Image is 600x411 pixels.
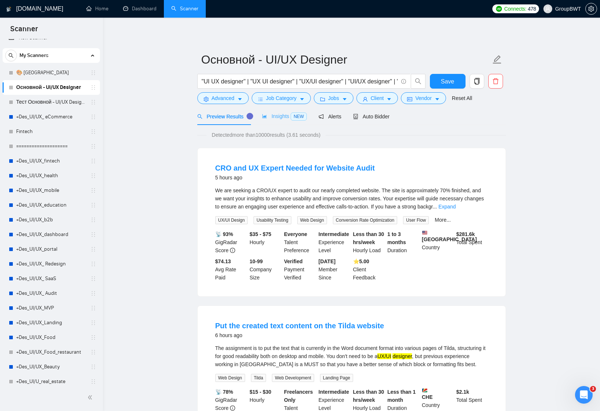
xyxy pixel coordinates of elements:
span: holder [90,202,96,208]
span: Detected more than 10000 results (3.61 seconds) [206,131,326,139]
span: Web Design [297,216,327,224]
span: UX/UI Design [215,216,248,224]
span: holder [90,99,96,105]
span: double-left [87,394,95,401]
mark: UX/UI [377,353,391,359]
span: Insights [262,113,307,119]
button: search [411,74,425,89]
div: Duration [386,230,420,254]
span: Alerts [319,114,341,119]
span: holder [90,70,96,76]
div: 6 hours ago [215,331,384,340]
span: area-chart [262,114,267,119]
iframe: Intercom live chat [575,386,593,404]
button: userClientcaret-down [356,92,398,104]
span: notification [319,114,324,119]
span: 478 [528,5,536,13]
a: +Des_UI/U_real_estate [16,374,86,389]
button: Save [430,74,466,89]
div: Client Feedback [352,257,386,282]
span: info-circle [230,248,235,253]
div: Talent Preference [283,230,317,254]
b: 📡 93% [215,231,233,237]
span: idcard [407,96,412,102]
div: Member Since [317,257,352,282]
div: 5 hours ago [215,173,375,182]
span: delete [489,78,503,85]
span: Web Development [272,374,314,382]
span: holder [90,379,96,385]
b: [DATE] [319,258,335,264]
b: Freelancers Only [284,389,313,403]
span: user [545,6,550,11]
div: Total Spent [455,230,489,254]
span: We are seeking a CRO/UX expert to audit our nearly completed website. The site is approximately 7... [215,187,484,210]
div: We are seeking a CRO/UX expert to audit our nearly completed website. The site is approximately 7... [215,186,488,211]
a: +Des_UI/UX_fintech [16,154,86,168]
a: Expand [438,204,456,210]
span: holder [90,276,96,282]
span: Web Design [215,374,245,382]
span: caret-down [387,96,392,102]
a: homeHome [86,6,108,12]
span: bars [258,96,263,102]
span: Landing Page [320,374,353,382]
a: +Des_UI/UX_portal [16,242,86,257]
a: +Des_UI/UX_MVP [16,301,86,315]
span: holder [90,320,96,326]
a: +Des_UI/UX_health [16,168,86,183]
span: setting [586,6,597,12]
span: holder [90,290,96,296]
a: More... [435,217,451,223]
span: copy [470,78,484,85]
b: $35 - $75 [249,231,271,237]
span: holder [90,232,96,237]
mark: designer [392,353,412,359]
b: $ 281.6k [456,231,475,237]
span: Save [441,77,454,86]
span: caret-down [299,96,305,102]
a: Основной - UI/UX Designer [16,80,86,95]
b: Less than 30 hrs/week [353,231,384,245]
b: Intermediate [319,389,349,395]
a: +Des_UI/UX_Food [16,330,86,345]
span: User Flow [403,216,429,224]
span: Jobs [328,94,339,102]
b: Less than 1 month [387,389,416,403]
span: info-circle [230,405,235,411]
b: Less than 30 hrs/week [353,389,384,403]
a: +Des_UI/UX_b2b [16,212,86,227]
a: +Des_UI/UX_mobile [16,183,86,198]
button: folderJobscaret-down [314,92,353,104]
span: holder [90,217,96,223]
span: Job Category [266,94,297,102]
span: setting [204,96,209,102]
button: delete [488,74,503,89]
span: Scanner [4,24,44,39]
b: 1 to 3 months [387,231,406,245]
a: ==================== [16,139,86,154]
a: +Des_UI/UX_ Audit [16,286,86,301]
a: Тест Основной - UI/UX Designer [16,95,86,110]
span: user [363,96,368,102]
div: Company Size [248,257,283,282]
a: +Des_UI/UX_education [16,198,86,212]
div: Experience Level [317,230,352,254]
span: 3 [590,386,596,392]
span: folder [320,96,325,102]
div: The assignment is to put the text that is currently in the Word document format into various page... [215,344,488,368]
div: Country [420,230,455,254]
span: holder [90,187,96,193]
span: caret-down [435,96,440,102]
span: My Scanners [19,48,48,63]
span: Preview Results [197,114,250,119]
img: logo [6,3,11,15]
b: ⭐️ 5.00 [353,258,369,264]
b: $15 - $30 [249,389,271,395]
button: setting [585,3,597,15]
a: +Des_UI/UX_Beauty [16,360,86,374]
span: Connects: [504,5,526,13]
span: holder [90,335,96,340]
a: Fintech [16,124,86,139]
img: upwork-logo.png [496,6,502,12]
